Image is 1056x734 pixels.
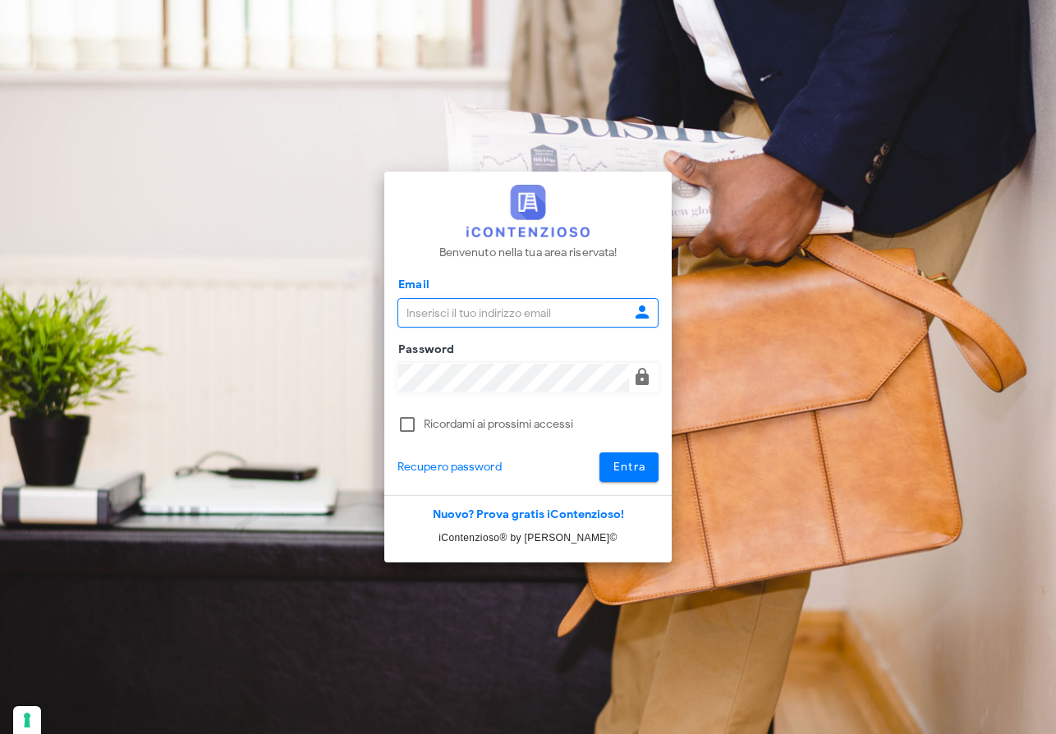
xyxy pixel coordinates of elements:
[397,458,502,476] a: Recupero password
[599,452,659,482] button: Entra
[439,244,618,262] p: Benvenuto nella tua area riservata!
[384,530,672,546] p: iContenzioso® by [PERSON_NAME]©
[433,507,624,521] a: Nuovo? Prova gratis iContenzioso!
[393,277,429,293] label: Email
[393,342,455,358] label: Password
[613,460,646,474] span: Entra
[424,416,659,433] label: Ricordami ai prossimi accessi
[398,299,629,327] input: Inserisci il tuo indirizzo email
[13,706,41,734] button: Le tue preferenze relative al consenso per le tecnologie di tracciamento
